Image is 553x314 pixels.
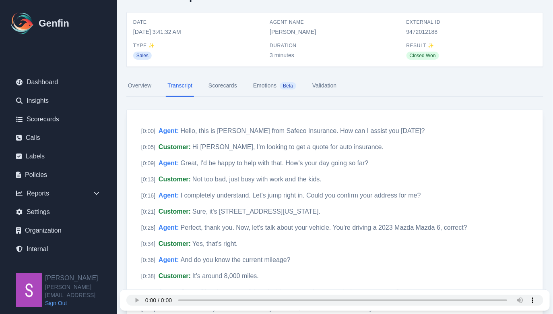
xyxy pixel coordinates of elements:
[192,272,259,279] span: It's around 8,000 miles.
[181,127,425,134] span: Hello, this is [PERSON_NAME] from Safeco Insurance. How can I assist you [DATE]?
[141,225,155,231] span: [ 0:28 ]
[207,75,239,97] a: Scorecards
[406,28,536,36] span: 9472012188
[141,176,155,183] span: [ 0:13 ]
[45,299,117,307] a: Sign Out
[45,283,117,299] span: [PERSON_NAME][EMAIL_ADDRESS]
[141,208,155,215] span: [ 0:21 ]
[280,82,296,89] span: Beta
[126,295,543,306] audio: Your browser does not support the audio element.
[159,143,191,150] span: Customer :
[10,148,107,164] a: Labels
[252,75,298,97] a: EmotionsBeta
[159,240,191,247] span: Customer :
[10,241,107,257] a: Internal
[126,75,543,97] nav: Tabs
[166,75,194,97] a: Transcript
[159,127,179,134] span: Agent :
[10,10,35,36] img: Logo
[406,52,439,60] span: Closed Won
[270,42,400,49] span: Duration
[159,289,179,295] span: Agent :
[141,273,155,279] span: [ 0:38 ]
[270,19,400,25] span: Agent Name
[141,241,155,247] span: [ 0:34 ]
[141,289,155,295] span: [ 0:40 ]
[192,208,320,215] span: Sure, it's [STREET_ADDRESS][US_STATE].
[141,128,155,134] span: [ 0:00 ]
[270,28,400,36] span: [PERSON_NAME]
[192,176,322,183] span: Not too bad, just busy with work and the kids.
[141,160,155,166] span: [ 0:09 ]
[10,93,107,109] a: Insights
[159,256,179,263] span: Agent :
[39,17,69,30] h1: Genfin
[10,185,107,202] div: Reports
[133,52,152,60] span: Sales
[10,74,107,90] a: Dashboard
[181,224,467,231] span: Perfect, thank you. Now, let's talk about your vehicle. You're driving a 2023 Mazda Mazda 6, corr...
[141,192,155,199] span: [ 0:16 ]
[192,240,238,247] span: Yes, that's right.
[10,111,107,127] a: Scorecards
[133,42,263,49] span: Type ✨
[181,192,421,199] span: I completely understand. Let's jump right in. Could you confirm your address for me?
[159,176,191,183] span: Customer :
[141,257,155,263] span: [ 0:36 ]
[159,224,179,231] span: Agent :
[133,19,263,25] span: Date
[126,75,153,97] a: Overview
[10,167,107,183] a: Policies
[159,192,179,199] span: Agent :
[406,19,536,25] span: External ID
[10,130,107,146] a: Calls
[133,28,263,36] span: [DATE] 3:41:32 AM
[45,273,117,283] h2: [PERSON_NAME]
[159,160,179,166] span: Agent :
[181,256,291,263] span: And do you know the current mileage?
[181,160,369,166] span: Great, I'd be happy to help with that. How's your day going so far?
[192,143,384,150] span: Hi [PERSON_NAME], I'm looking to get a quote for auto insurance.
[181,289,400,295] span: Great, I'll make a note of that. And how many days a week do you commute?
[10,204,107,220] a: Settings
[406,42,536,49] span: Result ✨
[10,223,107,239] a: Organization
[16,273,42,307] img: Shane Wey
[141,144,155,150] span: [ 0:05 ]
[311,75,338,97] a: Validation
[270,51,400,59] span: 3 minutes
[159,272,191,279] span: Customer :
[159,208,191,215] span: Customer :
